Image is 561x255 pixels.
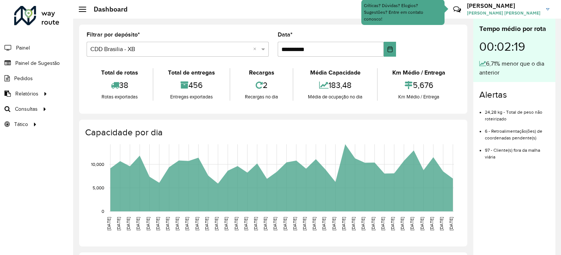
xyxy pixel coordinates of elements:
[184,217,189,230] text: [DATE]
[295,77,375,93] div: 183,48
[155,93,228,101] div: Entregas exportadas
[86,5,128,13] h2: Dashboard
[263,217,268,230] text: [DATE]
[467,2,540,9] h3: [PERSON_NAME]
[449,1,465,18] a: Contato Rápido
[106,217,111,230] text: [DATE]
[485,122,549,141] li: 6 - Retroalimentação(ões) de coordenadas pendente(s)
[371,217,375,230] text: [DATE]
[384,42,396,57] button: Choose Date
[380,93,458,101] div: Km Médio / Entrega
[321,217,326,230] text: [DATE]
[479,89,549,100] h4: Alertas
[155,217,160,230] text: [DATE]
[87,30,140,39] label: Filtrar por depósito
[15,59,60,67] span: Painel de Sugestão
[204,217,209,230] text: [DATE]
[88,93,151,101] div: Rotas exportadas
[295,93,375,101] div: Média de ocupação no dia
[165,217,170,230] text: [DATE]
[116,217,121,230] text: [DATE]
[331,217,336,230] text: [DATE]
[312,217,317,230] text: [DATE]
[283,217,287,230] text: [DATE]
[272,217,277,230] text: [DATE]
[155,77,228,93] div: 456
[232,93,291,101] div: Recargas no dia
[102,209,104,214] text: 0
[449,217,454,230] text: [DATE]
[361,217,365,230] text: [DATE]
[479,24,549,34] div: Tempo médio por rota
[390,217,395,230] text: [DATE]
[194,217,199,230] text: [DATE]
[88,77,151,93] div: 38
[341,217,346,230] text: [DATE]
[429,217,434,230] text: [DATE]
[364,2,442,22] div: Críticas? Dúvidas? Elogios? Sugestões? Entre em contato conosco!
[14,120,28,128] span: Tático
[155,68,228,77] div: Total de entregas
[234,217,239,230] text: [DATE]
[380,217,385,230] text: [DATE]
[88,68,151,77] div: Total de rotas
[135,217,140,230] text: [DATE]
[351,217,356,230] text: [DATE]
[420,217,424,230] text: [DATE]
[380,68,458,77] div: Km Médio / Entrega
[278,30,293,39] label: Data
[14,75,33,82] span: Pedidos
[439,217,444,230] text: [DATE]
[467,10,540,16] span: [PERSON_NAME] [PERSON_NAME]
[232,68,291,77] div: Recargas
[232,77,291,93] div: 2
[485,141,549,160] li: 97 - Cliente(s) fora da malha viária
[16,44,30,52] span: Painel
[214,217,219,230] text: [DATE]
[253,217,258,230] text: [DATE]
[175,217,180,230] text: [DATE]
[485,103,549,122] li: 24,28 kg - Total de peso não roteirizado
[15,90,38,98] span: Relatórios
[224,217,228,230] text: [DATE]
[409,217,414,230] text: [DATE]
[91,162,104,167] text: 10,000
[295,68,375,77] div: Média Capacidade
[380,77,458,93] div: 5,676
[146,217,150,230] text: [DATE]
[479,34,549,59] div: 00:02:19
[479,59,549,77] div: 6,71% menor que o dia anterior
[93,185,104,190] text: 5,000
[243,217,248,230] text: [DATE]
[15,105,38,113] span: Consultas
[400,217,405,230] text: [DATE]
[302,217,307,230] text: [DATE]
[126,217,131,230] text: [DATE]
[253,45,259,54] span: Clear all
[85,127,460,138] h4: Capacidade por dia
[292,217,297,230] text: [DATE]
